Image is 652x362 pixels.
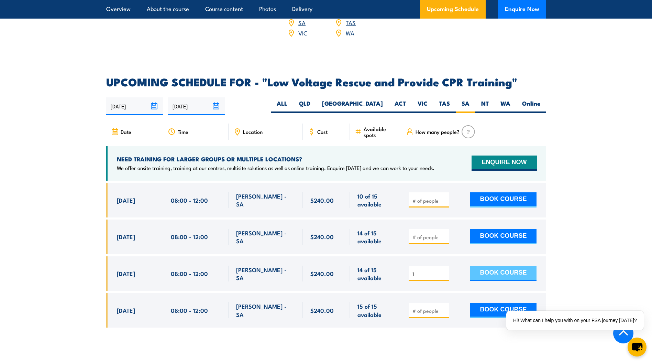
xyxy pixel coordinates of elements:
[412,197,447,204] input: # of people
[178,129,188,135] span: Time
[316,99,389,113] label: [GEOGRAPHIC_DATA]
[475,99,495,113] label: NT
[433,99,456,113] label: TAS
[117,306,135,314] span: [DATE]
[346,18,356,26] a: TAS
[357,302,394,318] span: 15 of 15 available
[516,99,546,113] label: Online
[236,266,295,282] span: [PERSON_NAME] - SA
[271,99,293,113] label: ALL
[456,99,475,113] label: SA
[346,29,354,37] a: WA
[117,269,135,277] span: [DATE]
[117,233,135,241] span: [DATE]
[168,97,225,115] input: To date
[298,18,306,26] a: SA
[106,77,546,86] h2: UPCOMING SCHEDULE FOR - "Low Voltage Rescue and Provide CPR Training"
[357,266,394,282] span: 14 of 15 available
[293,99,316,113] label: QLD
[121,129,131,135] span: Date
[416,129,460,135] span: How many people?
[364,126,396,138] span: Available spots
[389,99,412,113] label: ACT
[317,129,328,135] span: Cost
[412,99,433,113] label: VIC
[357,229,394,245] span: 14 of 15 available
[470,266,537,281] button: BOOK COURSE
[171,269,208,277] span: 08:00 - 12:00
[171,306,208,314] span: 08:00 - 12:00
[236,302,295,318] span: [PERSON_NAME] - SA
[412,234,447,241] input: # of people
[310,269,334,277] span: $240.00
[310,233,334,241] span: $240.00
[236,229,295,245] span: [PERSON_NAME] - SA
[171,233,208,241] span: 08:00 - 12:00
[298,29,307,37] a: VIC
[310,306,334,314] span: $240.00
[310,196,334,204] span: $240.00
[470,303,537,318] button: BOOK COURSE
[236,192,295,208] span: [PERSON_NAME] - SA
[470,229,537,244] button: BOOK COURSE
[628,338,647,356] button: chat-button
[495,99,516,113] label: WA
[506,311,644,330] div: Hi! What can I help you with on your FSA journey [DATE]?
[243,129,263,135] span: Location
[357,192,394,208] span: 10 of 15 available
[412,270,447,277] input: # of people
[470,192,537,207] button: BOOK COURSE
[412,307,447,314] input: # of people
[472,156,537,171] button: ENQUIRE NOW
[106,97,163,115] input: From date
[117,164,434,171] p: We offer onsite training, training at our centres, multisite solutions as well as online training...
[171,196,208,204] span: 08:00 - 12:00
[117,155,434,163] h4: NEED TRAINING FOR LARGER GROUPS OR MULTIPLE LOCATIONS?
[117,196,135,204] span: [DATE]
